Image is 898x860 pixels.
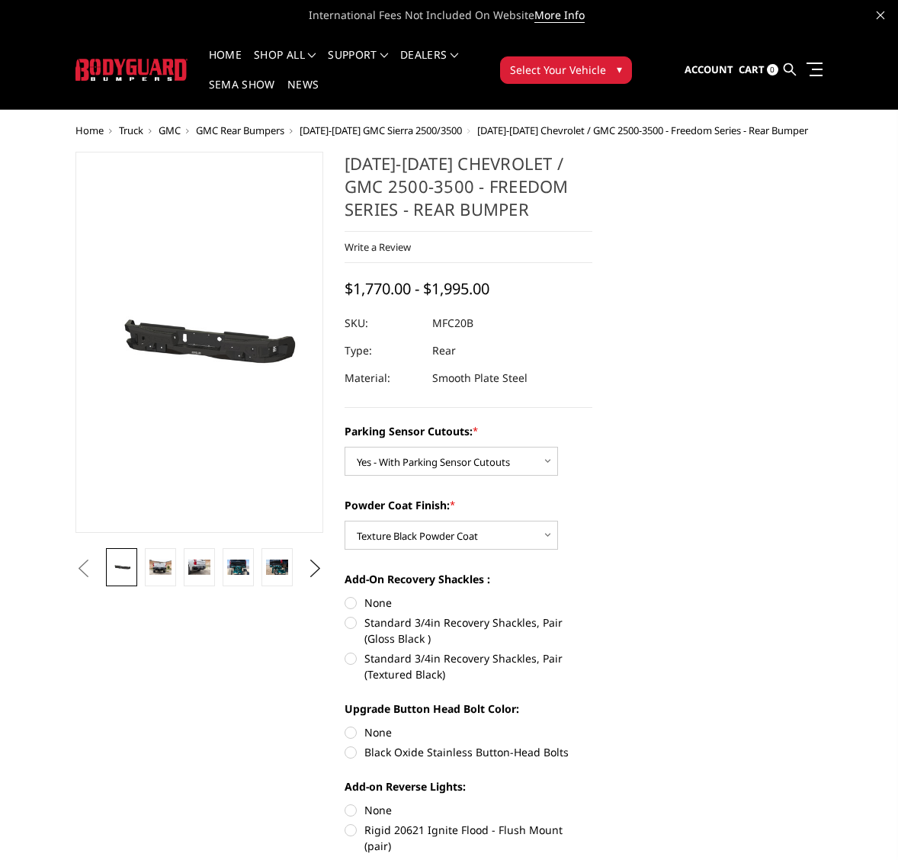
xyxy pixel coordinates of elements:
[432,364,528,392] dd: Smooth Plate Steel
[345,802,592,818] label: None
[432,337,456,364] dd: Rear
[300,124,462,137] a: [DATE]-[DATE] GMC Sierra 2500/3500
[345,822,592,854] label: Rigid 20621 Ignite Flood - Flush Mount (pair)
[345,744,592,760] label: Black Oxide Stainless Button-Head Bolts
[500,56,632,84] button: Select Your Vehicle
[209,79,275,109] a: SEMA Show
[685,63,733,76] span: Account
[209,50,242,79] a: Home
[75,124,104,137] a: Home
[739,50,778,91] a: Cart 0
[345,423,592,439] label: Parking Sensor Cutouts:
[196,124,284,137] a: GMC Rear Bumpers
[188,560,210,574] img: 2020-2025 Chevrolet / GMC 2500-3500 - Freedom Series - Rear Bumper
[119,124,143,137] a: Truck
[345,364,421,392] dt: Material:
[345,152,592,232] h1: [DATE]-[DATE] Chevrolet / GMC 2500-3500 - Freedom Series - Rear Bumper
[254,50,316,79] a: shop all
[159,124,181,137] a: GMC
[617,61,622,77] span: ▾
[345,310,421,337] dt: SKU:
[685,50,733,91] a: Account
[266,560,288,574] img: 2020-2025 Chevrolet / GMC 2500-3500 - Freedom Series - Rear Bumper
[345,724,592,740] label: None
[345,595,592,611] label: None
[400,50,458,79] a: Dealers
[345,778,592,794] label: Add-on Reverse Lights:
[534,8,585,23] a: More Info
[345,615,592,647] label: Standard 3/4in Recovery Shackles, Pair (Gloss Black )
[304,557,327,580] button: Next
[477,124,808,137] span: [DATE]-[DATE] Chevrolet / GMC 2500-3500 - Freedom Series - Rear Bumper
[345,650,592,682] label: Standard 3/4in Recovery Shackles, Pair (Textured Black)
[510,62,606,78] span: Select Your Vehicle
[345,240,411,254] a: Write a Review
[345,701,592,717] label: Upgrade Button Head Bolt Color:
[328,50,388,79] a: Support
[287,79,319,109] a: News
[75,152,323,533] a: 2020-2025 Chevrolet / GMC 2500-3500 - Freedom Series - Rear Bumper
[345,571,592,587] label: Add-On Recovery Shackles :
[739,63,765,76] span: Cart
[345,337,421,364] dt: Type:
[345,497,592,513] label: Powder Coat Finish:
[345,278,489,299] span: $1,770.00 - $1,995.00
[72,557,95,580] button: Previous
[149,560,172,574] img: 2020-2025 Chevrolet / GMC 2500-3500 - Freedom Series - Rear Bumper
[227,560,249,574] img: 2020-2025 Chevrolet / GMC 2500-3500 - Freedom Series - Rear Bumper
[432,310,473,337] dd: MFC20B
[767,64,778,75] span: 0
[75,59,188,81] img: BODYGUARD BUMPERS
